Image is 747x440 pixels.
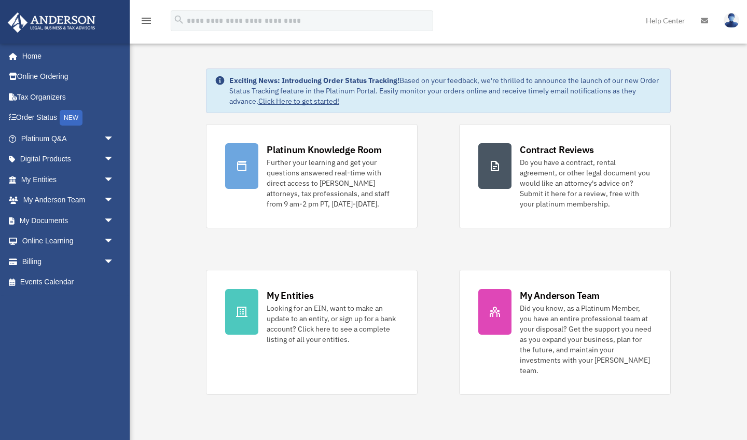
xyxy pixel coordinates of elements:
img: Anderson Advisors Platinum Portal [5,12,99,33]
img: User Pic [724,13,739,28]
a: My Entities Looking for an EIN, want to make an update to an entity, or sign up for a bank accoun... [206,270,418,395]
a: My Documentsarrow_drop_down [7,210,130,231]
span: arrow_drop_down [104,210,125,231]
a: Order StatusNEW [7,107,130,129]
span: arrow_drop_down [104,149,125,170]
span: arrow_drop_down [104,231,125,252]
div: Looking for an EIN, want to make an update to an entity, or sign up for a bank account? Click her... [267,303,398,345]
div: NEW [60,110,82,126]
span: arrow_drop_down [104,251,125,272]
a: menu [140,18,153,27]
div: My Anderson Team [520,289,600,302]
a: Home [7,46,125,66]
a: Online Learningarrow_drop_down [7,231,130,252]
span: arrow_drop_down [104,128,125,149]
a: Billingarrow_drop_down [7,251,130,272]
div: Contract Reviews [520,143,594,156]
a: Tax Organizers [7,87,130,107]
strong: Exciting News: Introducing Order Status Tracking! [229,76,399,85]
span: arrow_drop_down [104,169,125,190]
div: My Entities [267,289,313,302]
a: Platinum Knowledge Room Further your learning and get your questions answered real-time with dire... [206,124,418,228]
a: My Anderson Teamarrow_drop_down [7,190,130,211]
a: Platinum Q&Aarrow_drop_down [7,128,130,149]
a: Click Here to get started! [258,97,339,106]
a: Digital Productsarrow_drop_down [7,149,130,170]
div: Based on your feedback, we're thrilled to announce the launch of our new Order Status Tracking fe... [229,75,662,106]
a: My Entitiesarrow_drop_down [7,169,130,190]
div: Do you have a contract, rental agreement, or other legal document you would like an attorney's ad... [520,157,652,209]
div: Further your learning and get your questions answered real-time with direct access to [PERSON_NAM... [267,157,398,209]
div: Did you know, as a Platinum Member, you have an entire professional team at your disposal? Get th... [520,303,652,376]
a: Online Ordering [7,66,130,87]
a: Events Calendar [7,272,130,293]
i: search [173,14,185,25]
span: arrow_drop_down [104,190,125,211]
a: Contract Reviews Do you have a contract, rental agreement, or other legal document you would like... [459,124,671,228]
a: My Anderson Team Did you know, as a Platinum Member, you have an entire professional team at your... [459,270,671,395]
i: menu [140,15,153,27]
div: Platinum Knowledge Room [267,143,382,156]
